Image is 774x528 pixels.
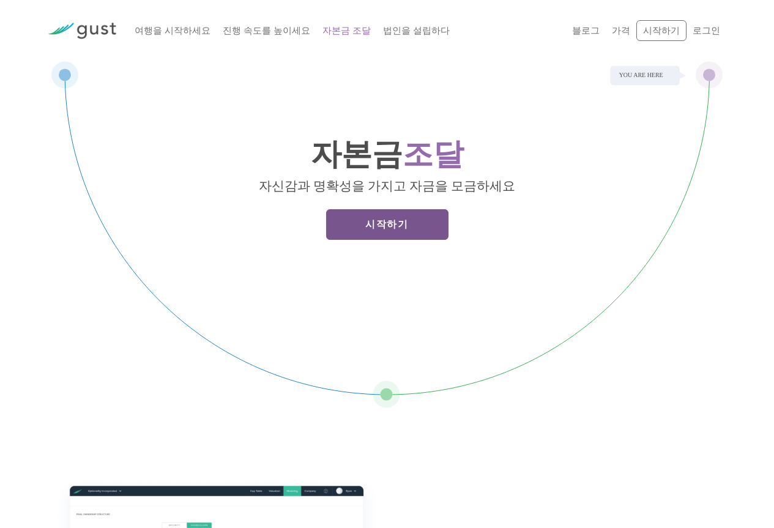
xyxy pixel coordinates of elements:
a: 진행 속도를 높이세요 [223,25,310,36]
font: 조달 [403,137,464,173]
font: 시작하기 [365,218,408,231]
font: 시작하기 [643,25,680,36]
a: 법인을 설립하다 [383,25,450,36]
img: 거스트 로고 [48,23,116,39]
a: 블로그 [572,25,600,36]
a: 가격 [612,25,630,36]
font: 자본금 [311,137,403,173]
a: 여행을 시작하세요 [135,25,210,36]
a: 자본금 조달 [322,25,371,36]
a: 시작하기 [636,20,687,42]
a: 시작하기 [326,209,448,240]
font: 자신감과 명확성을 가지고 자금을 모금하세요 [259,179,515,194]
a: 로그인 [693,25,720,36]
